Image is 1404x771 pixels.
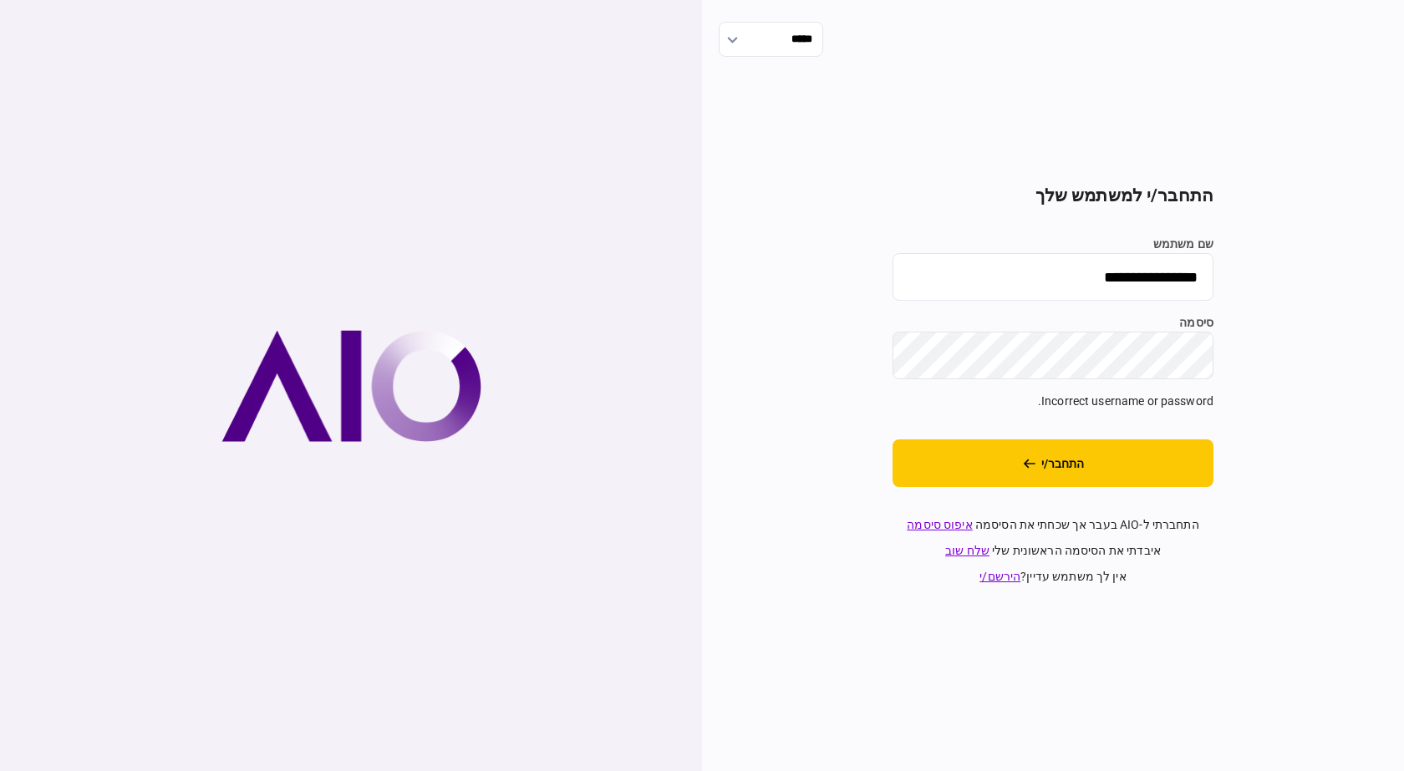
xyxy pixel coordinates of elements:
[979,570,1020,583] a: הירשם/י
[719,22,823,57] input: הראה אפשרויות בחירת שפה
[893,314,1213,332] label: סיסמה
[945,544,989,557] a: שלח שוב
[907,518,972,531] a: איפוס סיסמה
[893,516,1213,534] div: התחברתי ל-AIO בעבר אך שכחתי את הסיסמה
[893,253,1213,301] input: שם משתמש
[893,568,1213,586] div: אין לך משתמש עדיין ?
[893,236,1213,253] label: שם משתמש
[893,332,1213,379] input: סיסמה
[893,439,1213,487] button: התחבר/י
[893,185,1213,206] h2: התחבר/י למשתמש שלך
[893,393,1213,410] div: Incorrect username or password.
[893,542,1213,560] div: איבדתי את הסיסמה הראשונית שלי
[221,330,481,442] img: AIO company logo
